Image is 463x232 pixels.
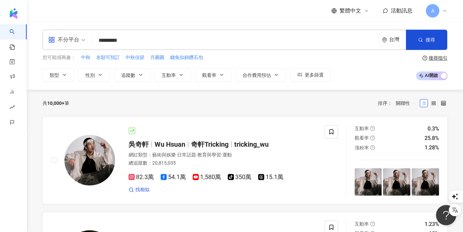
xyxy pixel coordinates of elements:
[129,152,317,158] div: 網紅類型 ：
[78,68,110,82] button: 性別
[425,144,439,151] div: 1.28%
[391,7,412,14] span: 活動訊息
[161,174,186,181] span: 54.1萬
[121,72,135,78] span: 追蹤數
[81,54,90,61] span: 中秋
[258,174,283,181] span: 15.1萬
[355,168,382,196] img: post-image
[85,72,95,78] span: 性別
[126,54,144,61] span: 中秋佳節
[129,174,154,181] span: 82.3萬
[191,140,228,148] span: 奇軒Tricking
[221,152,222,157] span: ·
[236,68,286,82] button: 合作費用預估
[152,152,176,157] span: 藝術與娛樂
[412,168,439,196] img: post-image
[425,135,439,142] div: 25.8%
[150,54,164,61] span: 月圓圓
[43,100,69,106] div: 共 筆
[43,68,74,82] button: 類型
[243,72,271,78] span: 合作費用預估
[370,136,375,140] span: question-circle
[406,30,447,50] button: 搜尋
[81,54,91,61] button: 中秋
[436,205,456,225] iframe: Help Scout Beacon - Open
[170,54,203,61] button: 錢兔似錦鑽石包
[43,54,76,61] span: 您可能感興趣：
[396,98,416,109] span: 關聯性
[228,174,251,181] span: 350萬
[43,117,447,204] a: KOL Avatar吳奇軒Wu Hsuan奇軒Trickingtricking_wu網紅類型：藝術與娛樂·日常話題·教育與學習·運動總追蹤數：20,815,03582.3萬54.1萬1,580萬...
[47,100,64,106] span: 10,000+
[355,221,369,227] span: 互動率
[193,174,221,181] span: 1,580萬
[155,140,185,148] span: Wu Hsuan
[162,72,176,78] span: 互動率
[129,140,149,148] span: 吳奇軒
[129,160,317,167] div: 總追蹤數 ： 20,815,035
[370,222,375,226] span: question-circle
[389,37,406,42] div: 台灣
[425,221,439,228] div: 1.23%
[135,186,149,193] span: 找相似
[383,168,410,196] img: post-image
[150,54,165,61] button: 月圓圓
[355,126,369,131] span: 互動率
[234,140,269,148] span: tricking_wu
[195,68,231,82] button: 觀看率
[196,152,197,157] span: ·
[176,152,177,157] span: ·
[428,125,439,133] div: 0.3%
[96,54,120,61] button: 名額可預訂
[370,145,375,150] span: question-circle
[355,145,369,150] span: 漲粉率
[9,24,23,51] a: search
[114,68,151,82] button: 追蹤數
[8,8,19,19] img: logo icon
[129,186,149,193] a: 找相似
[50,72,59,78] span: 類型
[339,7,361,14] span: 繁體中文
[431,7,434,14] span: A
[378,98,420,109] div: 排序：
[9,100,15,116] span: rise
[125,54,145,61] button: 中秋佳節
[155,68,191,82] button: 互動率
[382,37,387,42] span: environment
[222,152,232,157] span: 運動
[202,72,216,78] span: 觀看率
[197,152,221,157] span: 教育與學習
[305,72,324,78] span: 更多篩選
[177,152,196,157] span: 日常話題
[370,126,375,131] span: question-circle
[48,36,55,43] span: appstore
[64,135,115,185] img: KOL Avatar
[48,34,79,45] div: 不分平台
[290,68,331,82] button: 更多篩選
[423,56,427,60] span: question-circle
[429,55,447,61] div: 搜尋指引
[426,37,435,42] span: 搜尋
[355,135,369,141] span: 觀看率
